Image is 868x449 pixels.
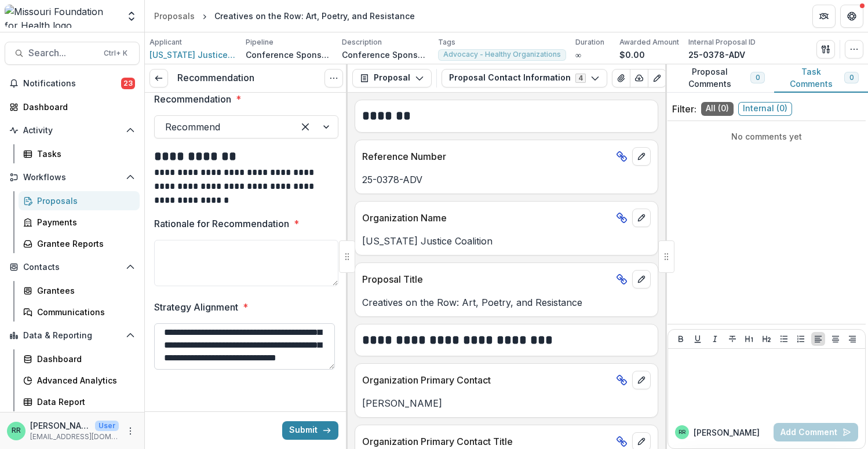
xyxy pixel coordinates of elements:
button: Open Workflows [5,168,140,187]
p: 25-0378-ADV [362,173,651,187]
button: Search... [5,42,140,65]
button: Proposal [352,69,432,87]
div: Creatives on the Row: Art, Poetry, and Resistance [214,10,415,22]
p: Conference Sponsorship [246,49,333,61]
p: Duration [575,37,604,48]
p: Organization Primary Contact Title [362,435,611,448]
button: Bold [674,332,688,346]
p: Filter: [672,102,696,116]
a: Advanced Analytics [19,371,140,390]
div: Ctrl + K [101,47,130,60]
div: Tasks [37,148,130,160]
button: edit [632,209,651,227]
p: [US_STATE] Justice Coalition [362,234,651,248]
button: edit [632,270,651,289]
p: Recommendation [154,92,231,106]
span: 23 [121,78,135,89]
button: More [123,424,137,438]
div: Data Report [37,396,130,408]
button: Bullet List [777,332,791,346]
img: Missouri Foundation for Health logo [5,5,119,28]
button: Heading 2 [760,332,774,346]
button: Notifications23 [5,74,140,93]
button: Align Center [829,332,843,346]
p: Conference Sponsorship - Creatives on the Row: Art, Poetry, and Resistance (23rd World Day agains... [342,49,429,61]
p: Reference Number [362,149,611,163]
p: Applicant [149,37,182,48]
span: Contacts [23,262,121,272]
button: Open Activity [5,121,140,140]
button: Partners [812,5,836,28]
button: Add Comment [774,423,858,441]
p: [PERSON_NAME] [694,426,760,439]
p: User [95,421,119,431]
p: Organization Primary Contact [362,373,611,387]
p: Pipeline [246,37,273,48]
span: Notifications [23,79,121,89]
p: Strategy Alignment [154,300,238,314]
a: [US_STATE] Justice Coalition [149,49,236,61]
p: ∞ [575,49,581,61]
div: Rachel Rimmerman [12,427,21,435]
a: Tasks [19,144,140,163]
h3: Recommendation [177,72,254,83]
div: Communications [37,306,130,318]
div: Dashboard [37,353,130,365]
nav: breadcrumb [149,8,420,24]
p: 25-0378-ADV [688,49,745,61]
button: Open entity switcher [123,5,140,28]
div: Rachel Rimmerman [679,429,685,435]
button: Heading 1 [742,332,756,346]
a: Proposals [149,8,199,24]
a: Grantees [19,281,140,300]
div: Proposals [154,10,195,22]
button: Get Help [840,5,863,28]
p: Organization Name [362,211,611,225]
a: Dashboard [19,349,140,368]
p: [PERSON_NAME] [362,396,651,410]
p: Description [342,37,382,48]
p: Creatives on the Row: Art, Poetry, and Resistance [362,295,651,309]
button: Open Data & Reporting [5,326,140,345]
span: 0 [849,74,854,82]
button: edit [632,147,651,166]
button: Proposal Comments [665,64,774,93]
a: Data Report [19,392,140,411]
p: Awarded Amount [619,37,679,48]
button: Align Left [811,332,825,346]
a: Grantee Reports [19,234,140,253]
div: Grantees [37,284,130,297]
span: 0 [756,74,760,82]
button: edit [632,371,651,389]
span: Search... [28,48,97,59]
span: Workflows [23,173,121,182]
button: Proposal Contact Information4 [442,69,607,87]
a: Communications [19,302,140,322]
button: Ordered List [794,332,808,346]
button: Underline [691,332,705,346]
p: Rationale for Recommendation [154,217,289,231]
span: Advocacy - Healthy Organizations [443,50,561,59]
span: All ( 0 ) [701,102,734,116]
button: Submit [282,421,338,440]
a: Dashboard [5,97,140,116]
p: Proposal Title [362,272,611,286]
button: Options [324,69,343,87]
span: Data & Reporting [23,331,121,341]
p: Internal Proposal ID [688,37,756,48]
p: [PERSON_NAME] [30,419,90,432]
button: Italicize [708,332,722,346]
a: Payments [19,213,140,232]
button: Edit as form [648,69,666,87]
div: Proposals [37,195,130,207]
div: Payments [37,216,130,228]
div: Advanced Analytics [37,374,130,386]
a: Proposals [19,191,140,210]
p: No comments yet [672,130,861,143]
button: Align Right [845,332,859,346]
div: Clear selected options [296,118,315,136]
button: View Attached Files [612,69,630,87]
div: Dashboard [23,101,130,113]
span: Activity [23,126,121,136]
